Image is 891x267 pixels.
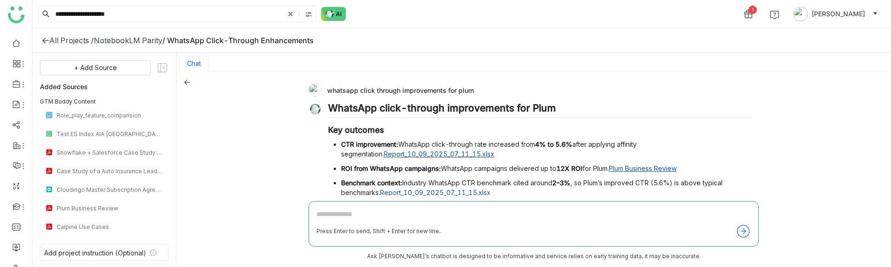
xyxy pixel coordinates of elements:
[45,130,53,137] img: paper.svg
[45,223,53,230] img: pdf.svg
[770,10,779,20] img: help.svg
[44,249,146,257] div: Add project instruction (Optional)
[57,130,163,137] div: Test ES Index AIA [GEOGRAPHIC_DATA]
[812,9,865,19] span: [PERSON_NAME]
[384,150,494,158] a: Report_10_09_2025_07_11_15.xlsx
[341,140,398,148] strong: CTR improvement:
[309,84,751,97] div: whatsapp click through improvements for plum
[609,164,677,172] a: Plum Business Review
[341,178,751,197] p: Industry WhatsApp CTR benchmark cited around , so Plum’s improved CTR (5.6%) is above typical ben...
[8,7,25,23] img: logo
[328,125,751,135] h3: Key outcomes
[57,186,163,193] div: Cloudingo Master Subscription Agreement New
[57,149,163,156] div: Snowflake + Salesforce Case Study: Project
[309,252,759,261] div: Ask [PERSON_NAME]’s chatbot is designed to be informative and service relies on early training da...
[556,164,582,172] strong: 12X ROI
[74,63,117,73] span: + Add Source
[45,111,53,119] img: png.svg
[321,7,346,21] img: ask-buddy-normal.svg
[305,11,312,18] img: search-type.svg
[45,186,53,193] img: article.svg
[45,149,53,156] img: pdf.svg
[749,6,757,14] div: 1
[57,205,163,212] div: Plum Business Review
[535,140,572,148] strong: 4% to 5.6%
[40,98,168,106] div: GTM Buddy Content
[309,84,322,97] img: 61307121755ca5673e314e4d
[162,36,314,45] div: / WhatsApp Click-Through Enhancements
[57,112,163,119] div: Role_play_feature_comparision
[791,7,880,21] button: [PERSON_NAME]
[49,36,94,45] div: All Projects /
[328,102,751,118] h2: WhatsApp click-through improvements for Plum
[341,179,402,187] strong: Benchmark context:
[45,167,53,175] img: pdf.svg
[57,223,163,230] div: Calpine Use Cases
[341,163,751,173] p: WhatsApp campaigns delivered up to for Plum.
[316,227,442,236] div: Press Enter to send, Shift + Enter for new line..
[552,179,570,187] strong: 2–3%
[341,139,751,159] p: WhatsApp click-through rate increased from after applying affinity segmentation.
[793,7,808,21] img: avatar
[341,164,441,172] strong: ROI from WhatsApp campaigns:
[94,36,162,45] div: NotebookLM Parity
[40,81,168,92] div: Added Sources
[380,189,491,196] a: Report_10_09_2025_07_11_15.xlsx
[187,60,201,67] button: Chat
[40,60,151,75] button: + Add Source
[57,168,163,175] div: Case Study of a Auto Insurance Leader: Project
[45,204,53,212] img: pdf.svg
